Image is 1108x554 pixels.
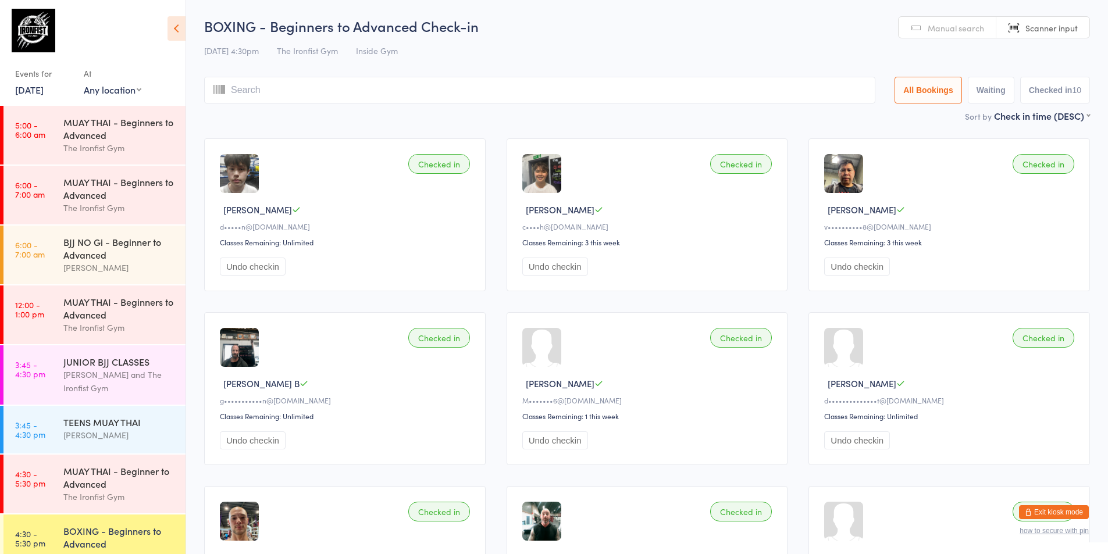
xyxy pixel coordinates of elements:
div: Checked in [1013,328,1074,348]
div: MUAY THAI - Beginners to Advanced [63,116,176,141]
div: JUNIOR BJJ CLASSES [63,355,176,368]
a: 6:00 -7:00 amBJJ NO Gi - Beginner to Advanced[PERSON_NAME] [3,226,186,284]
button: Checked in10 [1020,77,1090,103]
time: 12:00 - 1:00 pm [15,300,44,319]
div: Classes Remaining: 3 this week [522,237,776,247]
time: 4:30 - 5:30 pm [15,529,45,548]
span: [PERSON_NAME] B [223,377,300,389]
img: image1625552112.png [220,328,259,367]
img: image1747903464.png [522,154,561,193]
button: how to secure with pin [1020,527,1089,535]
span: [PERSON_NAME] [828,377,896,389]
input: Search [204,77,875,103]
time: 6:00 - 7:00 am [15,180,45,199]
button: Undo checkin [522,431,588,449]
a: 6:00 -7:00 amMUAY THAI - Beginners to AdvancedThe Ironfist Gym [3,166,186,224]
div: The Ironfist Gym [63,321,176,334]
div: M•••••••6@[DOMAIN_NAME] [522,395,776,405]
span: The Ironfist Gym [277,45,338,56]
div: Checked in [408,502,470,521]
time: 3:45 - 4:30 pm [15,360,45,378]
time: 4:30 - 5:30 pm [15,469,45,488]
h2: BOXING - Beginners to Advanced Check-in [204,16,1090,35]
span: Scanner input [1025,22,1078,34]
div: The Ironfist Gym [63,490,176,503]
div: MUAY THAI - Beginners to Advanced [63,295,176,321]
div: [PERSON_NAME] [63,261,176,274]
div: MUAY THAI - Beginners to Advanced [63,176,176,201]
div: Checked in [1013,154,1074,174]
div: Checked in [408,328,470,348]
div: Checked in [710,328,772,348]
div: BJJ NO Gi - Beginner to Advanced [63,235,176,261]
div: MUAY THAI - Beginner to Advanced [63,464,176,490]
img: image1715754180.png [220,502,259,541]
div: The Ironfist Gym [63,141,176,155]
div: 10 [1072,85,1081,95]
img: The Ironfist Gym [12,9,55,52]
div: Classes Remaining: Unlimited [824,411,1078,421]
div: TEENS MUAY THAI [63,416,176,428]
time: 6:00 - 7:00 am [15,240,45,259]
span: [PERSON_NAME] [526,377,594,389]
button: Undo checkin [522,258,588,276]
a: 3:45 -4:30 pmJUNIOR BJJ CLASSES[PERSON_NAME] and The Ironfist Gym [3,345,186,405]
div: Check in time (DESC) [994,109,1090,122]
time: 3:45 - 4:30 pm [15,420,45,439]
img: image1708321332.png [824,154,863,193]
button: Undo checkin [824,258,890,276]
div: d•••••n@[DOMAIN_NAME] [220,221,473,231]
a: 4:30 -5:30 pmMUAY THAI - Beginner to AdvancedThe Ironfist Gym [3,455,186,513]
div: g•••••••••••n@[DOMAIN_NAME] [220,395,473,405]
div: Checked in [710,154,772,174]
div: Classes Remaining: 1 this week [522,411,776,421]
span: [PERSON_NAME] [223,203,292,216]
a: 12:00 -1:00 pmMUAY THAI - Beginners to AdvancedThe Ironfist Gym [3,285,186,344]
span: Inside Gym [356,45,398,56]
div: Any location [84,83,141,96]
div: [PERSON_NAME] and The Ironfist Gym [63,368,176,395]
div: Checked in [408,154,470,174]
div: [PERSON_NAME] [63,428,176,442]
div: Classes Remaining: Unlimited [220,237,473,247]
span: [DATE] 4:30pm [204,45,259,56]
button: Undo checkin [220,431,286,449]
img: image1747729023.png [220,154,259,193]
a: 3:45 -4:30 pmTEENS MUAY THAI[PERSON_NAME] [3,406,186,453]
a: 5:00 -6:00 amMUAY THAI - Beginners to AdvancedThe Ironfist Gym [3,106,186,165]
div: At [84,64,141,83]
div: d••••••••••••••t@[DOMAIN_NAME] [824,395,1078,405]
time: 5:00 - 6:00 am [15,120,45,139]
div: v••••••••••8@[DOMAIN_NAME] [824,221,1078,231]
div: Checked in [710,502,772,521]
label: Sort by [965,110,992,122]
button: Undo checkin [220,258,286,276]
button: Undo checkin [824,431,890,449]
div: The Ironfist Gym [63,201,176,215]
span: Manual search [928,22,984,34]
img: image1627366168.png [522,502,561,541]
div: c••••h@[DOMAIN_NAME] [522,221,776,231]
span: [PERSON_NAME] [526,203,594,216]
div: Classes Remaining: Unlimited [220,411,473,421]
div: Events for [15,64,72,83]
div: Checked in [1013,502,1074,521]
button: All Bookings [895,77,962,103]
a: [DATE] [15,83,44,96]
div: BOXING - Beginners to Advanced [63,524,176,550]
button: Exit kiosk mode [1019,505,1089,519]
button: Waiting [968,77,1014,103]
div: Classes Remaining: 3 this week [824,237,1078,247]
span: [PERSON_NAME] [828,203,896,216]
